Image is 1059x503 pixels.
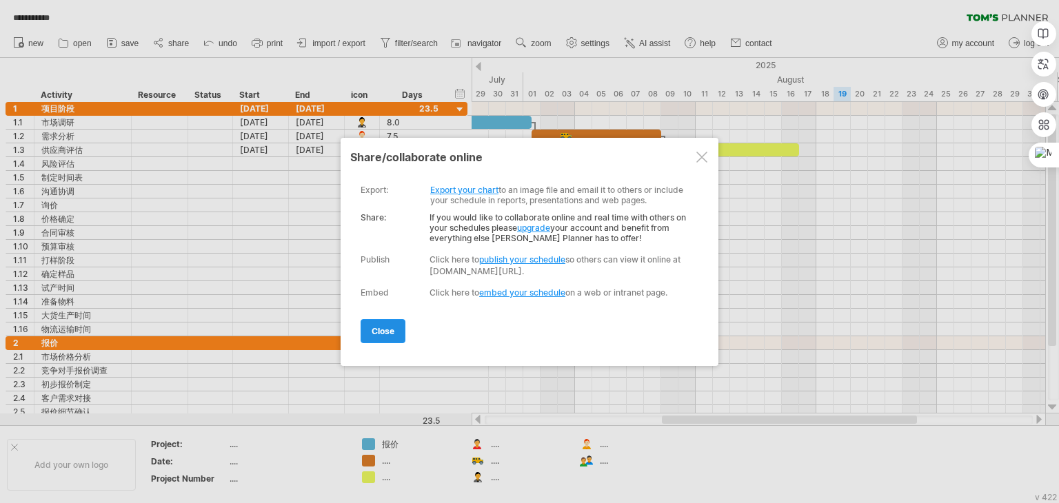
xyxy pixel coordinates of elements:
a: upgrade [517,223,550,233]
div: Publish [361,254,390,265]
div: If you would like to collaborate online and real time with others on your schedules please your a... [361,205,692,243]
a: close [361,319,405,343]
a: embed your schedule [479,287,565,298]
a: Export your chart [430,185,498,195]
div: Click here to on a web or intranet page. [430,287,692,298]
strong: Share: [361,212,386,223]
div: share/collaborate online [350,150,709,164]
span: close [372,326,394,336]
a: publish your schedule [479,254,565,265]
div: Embed [361,287,389,298]
div: export: [361,185,388,195]
div: Click here to so others can view it online at [DOMAIN_NAME][URL]. [430,254,692,277]
div: to an image file and email it to others or include your schedule in reports, presentations and we... [361,174,692,205]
